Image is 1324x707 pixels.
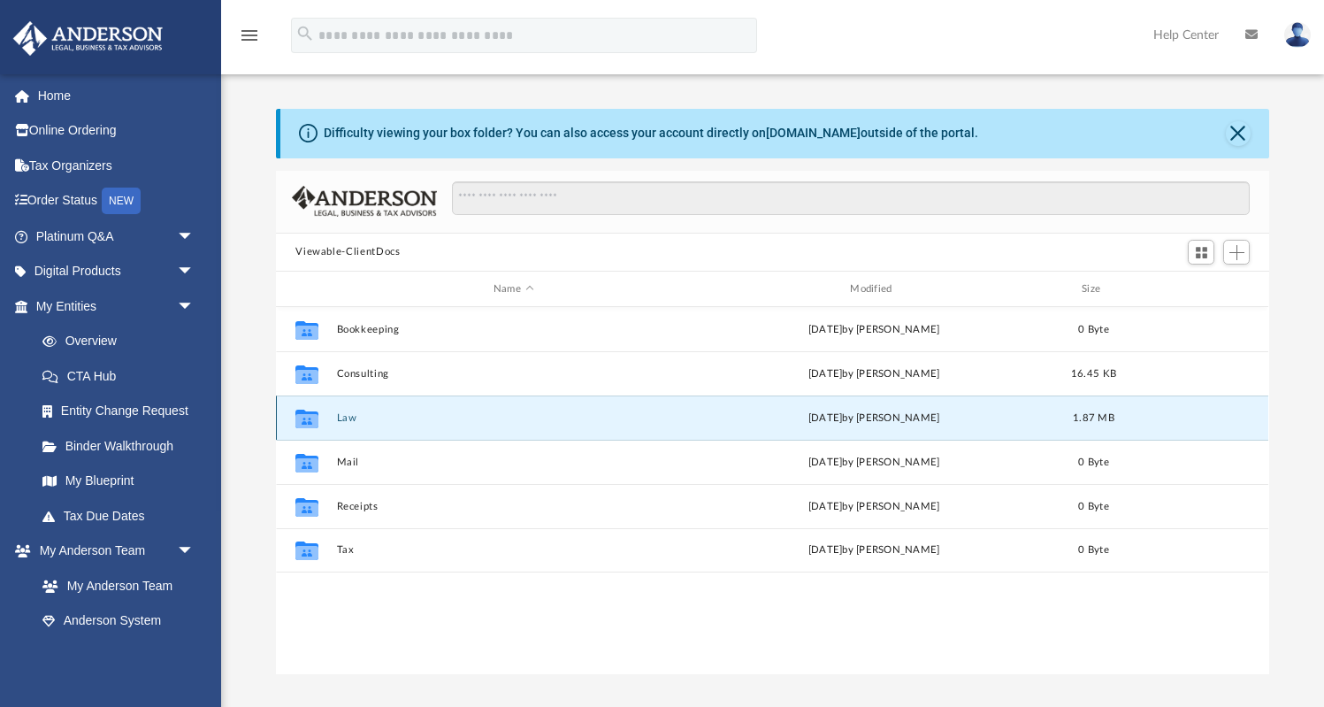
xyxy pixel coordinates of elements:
div: Size [1059,281,1129,297]
a: Tax Organizers [12,148,221,183]
div: [DATE] by [PERSON_NAME] [698,322,1051,338]
a: Client Referrals [25,638,212,673]
button: Switch to Grid View [1188,240,1214,265]
a: Home [12,78,221,113]
button: Receipts [337,501,690,512]
span: arrow_drop_down [177,219,212,255]
button: Consulting [337,368,690,380]
span: 0 Byte [1079,325,1110,334]
img: User Pic [1284,22,1311,48]
a: Tax Due Dates [25,498,221,534]
div: id [1137,281,1261,297]
a: My Entitiesarrow_drop_down [12,288,221,324]
div: id [284,281,328,297]
div: [DATE] by [PERSON_NAME] [698,499,1051,515]
input: Search files and folders [452,181,1250,215]
a: Entity Change Request [25,394,221,429]
span: arrow_drop_down [177,288,212,325]
button: Tax [337,545,690,557]
a: Online Ordering [12,113,221,149]
div: NEW [102,188,141,214]
a: Digital Productsarrow_drop_down [12,254,221,289]
button: Mail [337,457,690,468]
a: CTA Hub [25,358,221,394]
img: Anderson Advisors Platinum Portal [8,21,168,56]
div: [DATE] by [PERSON_NAME] [698,366,1051,382]
div: Modified [697,281,1051,297]
a: Order StatusNEW [12,183,221,219]
a: My Anderson Teamarrow_drop_down [12,534,212,569]
button: Add [1223,240,1250,265]
i: menu [239,25,260,46]
a: My Anderson Team [25,568,203,603]
a: Platinum Q&Aarrow_drop_down [12,219,221,254]
div: [DATE] by [PERSON_NAME] [698,411,1051,427]
span: 16.45 KB [1071,369,1116,379]
a: My Blueprint [25,464,212,499]
button: Bookkeeping [337,324,690,335]
button: Law [337,412,690,424]
i: search [295,24,315,43]
span: 0 Byte [1079,502,1110,511]
a: menu [239,34,260,46]
span: 1.87 MB [1073,413,1114,423]
div: grid [276,307,1268,674]
span: 0 Byte [1079,457,1110,467]
div: [DATE] by [PERSON_NAME] [698,543,1051,559]
a: Binder Walkthrough [25,428,221,464]
span: arrow_drop_down [177,534,212,570]
button: Close [1226,121,1251,146]
button: Viewable-ClientDocs [295,244,400,260]
div: Difficulty viewing your box folder? You can also access your account directly on outside of the p... [324,124,978,142]
a: [DOMAIN_NAME] [766,126,861,140]
a: Anderson System [25,603,212,639]
a: Overview [25,324,221,359]
div: Name [336,281,690,297]
span: 0 Byte [1079,546,1110,556]
div: [DATE] by [PERSON_NAME] [698,455,1051,471]
span: arrow_drop_down [177,254,212,290]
